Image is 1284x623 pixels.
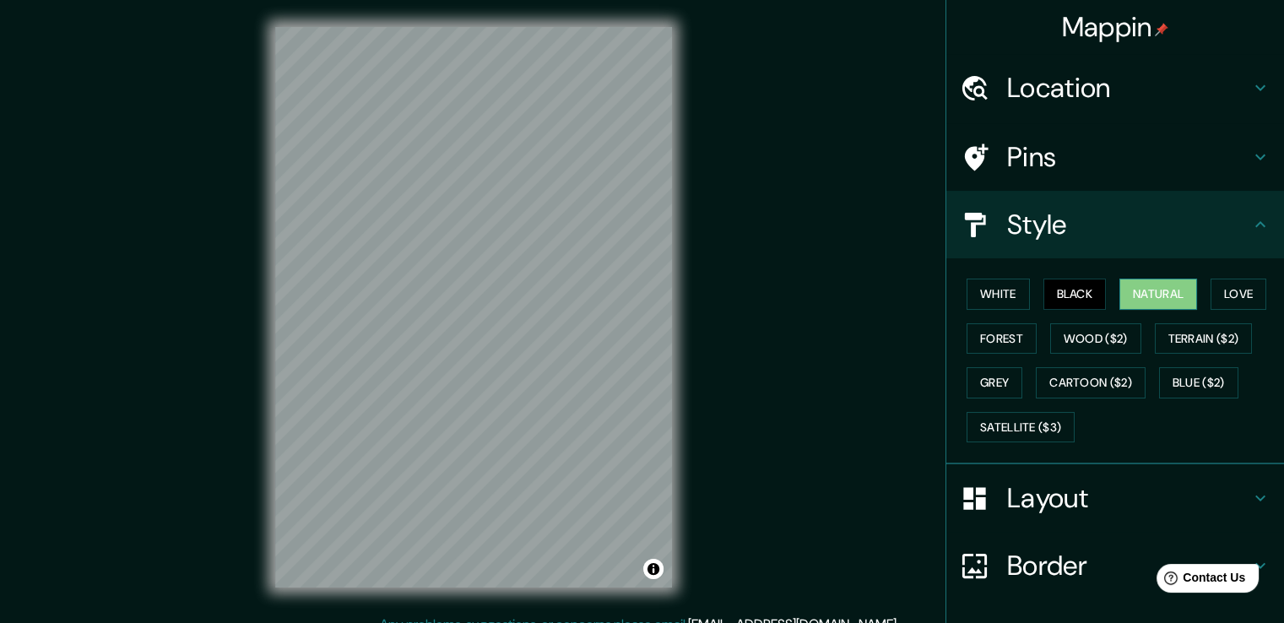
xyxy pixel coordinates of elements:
[1155,323,1253,355] button: Terrain ($2)
[1134,557,1265,604] iframe: Help widget launcher
[1159,367,1238,398] button: Blue ($2)
[275,27,672,588] canvas: Map
[967,279,1030,310] button: White
[1155,23,1168,36] img: pin-icon.png
[1007,549,1250,582] h4: Border
[946,54,1284,122] div: Location
[1119,279,1197,310] button: Natural
[967,323,1037,355] button: Forest
[967,367,1022,398] button: Grey
[1007,71,1250,105] h4: Location
[1211,279,1266,310] button: Love
[946,532,1284,599] div: Border
[1007,208,1250,241] h4: Style
[946,123,1284,191] div: Pins
[1036,367,1146,398] button: Cartoon ($2)
[946,464,1284,532] div: Layout
[1050,323,1141,355] button: Wood ($2)
[1043,279,1107,310] button: Black
[1062,10,1169,44] h4: Mappin
[967,412,1075,443] button: Satellite ($3)
[643,559,664,579] button: Toggle attribution
[946,191,1284,258] div: Style
[1007,481,1250,515] h4: Layout
[1007,140,1250,174] h4: Pins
